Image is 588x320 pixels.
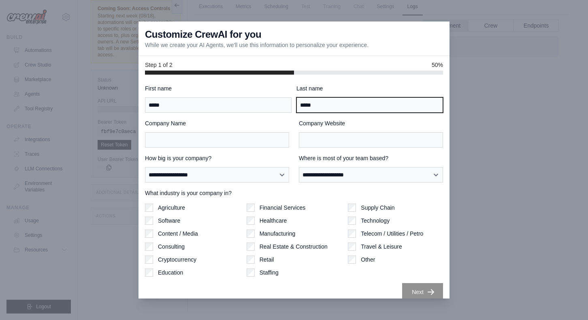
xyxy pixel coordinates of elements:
label: Manufacturing [260,230,296,238]
label: Staffing [260,268,279,277]
label: Software [158,217,180,225]
span: 50% [432,61,443,69]
label: Agriculture [158,204,185,212]
label: Other [361,256,375,264]
label: Where is most of your team based? [299,154,443,162]
label: Company Name [145,119,289,127]
label: Travel & Leisure [361,243,402,251]
span: Step 1 of 2 [145,61,173,69]
label: Consulting [158,243,185,251]
label: Real Estate & Construction [260,243,328,251]
label: Content / Media [158,230,198,238]
iframe: Chat Widget [548,281,588,320]
label: Technology [361,217,390,225]
p: While we create your AI Agents, we'll use this information to personalize your experience. [145,41,369,49]
label: Healthcare [260,217,287,225]
button: Next [402,283,443,301]
label: How big is your company? [145,154,289,162]
label: Retail [260,256,274,264]
label: Financial Services [260,204,306,212]
label: Last name [296,84,443,92]
label: Supply Chain [361,204,394,212]
label: Company Website [299,119,443,127]
label: Cryptocurrency [158,256,196,264]
label: What industry is your company in? [145,189,443,197]
h3: Customize CrewAI for you [145,28,261,41]
label: Education [158,268,183,277]
label: First name [145,84,292,92]
label: Telecom / Utilities / Petro [361,230,423,238]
